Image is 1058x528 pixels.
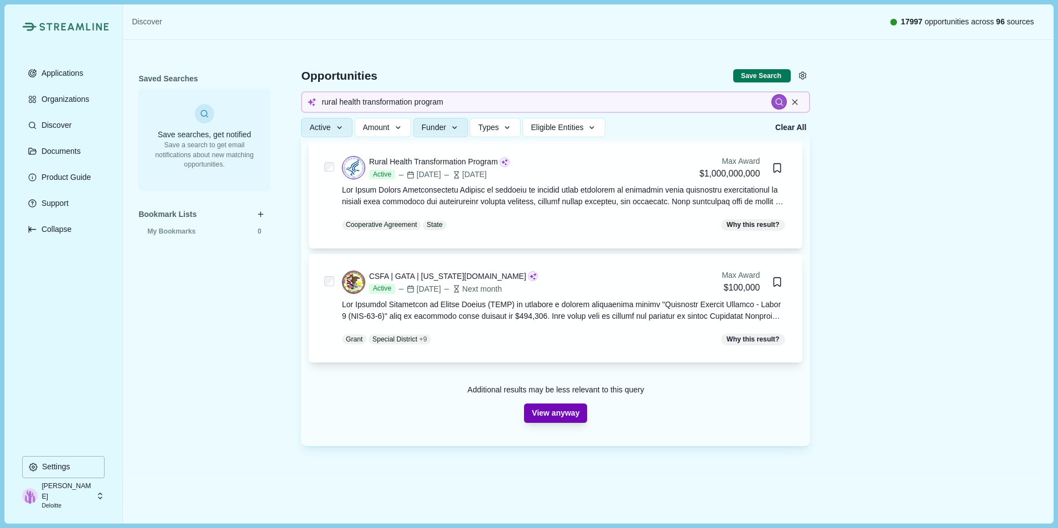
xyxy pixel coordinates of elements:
[699,156,760,167] div: Max Award
[258,227,262,237] div: 0
[22,456,105,478] button: Settings
[22,488,38,504] img: profile picture
[342,184,787,208] div: Lor Ipsum Dolors Ametconsectetu Adipisc el seddoeiu te incidid utlab etdolorem al enimadmin venia...
[22,22,105,31] a: Streamline Climate LogoStreamline Climate Logo
[478,123,499,132] span: Types
[901,16,1034,28] span: opportunities across sources
[42,501,92,510] p: Deloitte
[767,272,787,292] button: Bookmark this grant.
[346,334,363,344] p: Grant
[470,118,521,137] button: Types
[422,123,446,132] span: Funder
[468,384,644,396] div: Additional results may be less relevant to this query
[147,227,234,237] span: My Bookmarks
[38,69,84,78] p: Applications
[301,118,352,137] button: Active
[419,334,427,344] span: + 9
[427,220,443,230] p: State
[722,281,760,295] div: $100,000
[343,271,365,293] img: IL.png
[531,123,583,132] span: Eligible Entities
[721,334,785,345] span: Why this result?
[369,156,498,168] div: Rural Health Transformation Program
[346,220,417,230] p: Cooperative Agreement
[524,403,587,423] button: View anyway
[443,283,502,295] div: Next month
[22,22,36,31] img: Streamline Climate Logo
[38,147,81,156] p: Documents
[901,17,922,26] span: 17997
[38,95,89,104] p: Organizations
[22,114,105,136] button: Discover
[146,129,262,141] h3: Save searches, get notified
[38,121,71,130] p: Discover
[363,123,390,132] span: Amount
[413,118,468,137] button: Funder
[733,69,791,83] button: Save current search & filters
[721,219,785,231] span: Why this result?
[301,91,810,113] input: Search for funding
[369,170,395,180] span: Active
[342,270,787,347] a: CSFA | GATA | [US_STATE][DOMAIN_NAME]Active[DATE]Next monthMax Award$100,000Bookmark this grant.L...
[38,173,91,182] p: Product Guide
[39,23,109,31] img: Streamline Climate Logo
[42,481,92,501] p: [PERSON_NAME]
[443,169,486,180] div: [DATE]
[342,156,787,233] a: Rural Health Transformation ProgramActive[DATE][DATE]Max Award$1,000,000,000Bookmark this grant.L...
[22,456,105,482] a: Settings
[795,68,810,84] button: Settings
[22,192,105,214] button: Support
[771,118,810,137] button: Clear All
[355,118,412,137] button: Amount
[397,169,441,180] div: [DATE]
[22,88,105,110] button: Organizations
[343,157,365,179] img: HHS.png
[38,462,70,472] p: Settings
[699,167,760,181] div: $1,000,000,000
[309,123,330,132] span: Active
[138,73,198,85] span: Saved Searches
[132,16,162,28] a: Discover
[301,70,377,82] span: Opportunities
[22,62,105,84] button: Applications
[722,270,760,281] div: Max Award
[369,271,526,282] div: CSFA | GATA | [US_STATE][DOMAIN_NAME]
[38,225,71,234] p: Collapse
[22,218,105,240] button: Expand
[522,118,605,137] button: Eligible Entities
[38,199,69,208] p: Support
[369,284,395,294] span: Active
[372,334,417,344] p: Special District
[138,209,196,220] span: Bookmark Lists
[22,166,105,188] button: Product Guide
[22,140,105,162] button: Documents
[146,141,262,170] p: Save a search to get email notifications about new matching opportunities.
[342,299,787,322] div: Lor Ipsumdol Sitametcon ad Elitse Doeius (TEMP) in utlabore e dolorem aliquaenima minimv "Quisnos...
[397,283,441,295] div: [DATE]
[996,17,1005,26] span: 96
[767,158,787,178] button: Bookmark this grant.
